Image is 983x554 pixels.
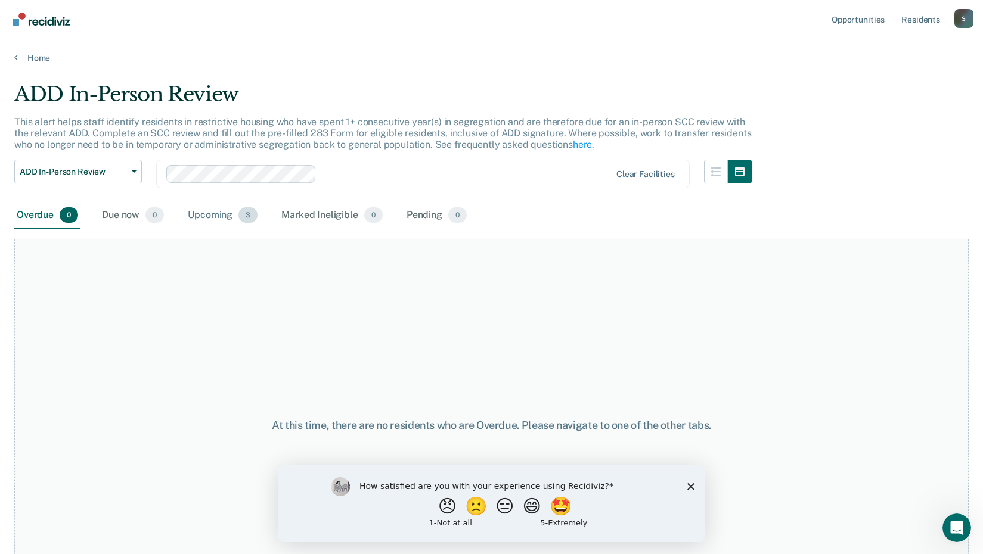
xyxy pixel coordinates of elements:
[14,160,142,183] button: ADD In-Person Review
[13,13,70,26] img: Recidiviz
[14,52,969,63] a: Home
[253,419,730,432] div: At this time, there are no residents who are Overdue. Please navigate to one of the other tabs.
[364,207,383,223] span: 0
[238,207,258,223] span: 3
[14,116,751,150] p: This alert helps staff identify residents in restrictive housing who have spent 1+ consecutive ye...
[942,513,971,542] iframe: Intercom live chat
[60,207,78,223] span: 0
[278,465,705,542] iframe: Survey by Kim from Recidiviz
[573,139,592,150] a: here
[279,203,385,229] div: Marked Ineligible0
[954,9,973,28] div: S
[20,167,127,177] span: ADD In-Person Review
[145,207,164,223] span: 0
[448,207,467,223] span: 0
[404,203,469,229] div: Pending0
[100,203,166,229] div: Due now0
[185,203,260,229] div: Upcoming3
[14,82,752,116] div: ADD In-Person Review
[14,203,80,229] div: Overdue0
[616,169,675,179] div: Clear facilities
[954,9,973,28] button: Profile dropdown button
